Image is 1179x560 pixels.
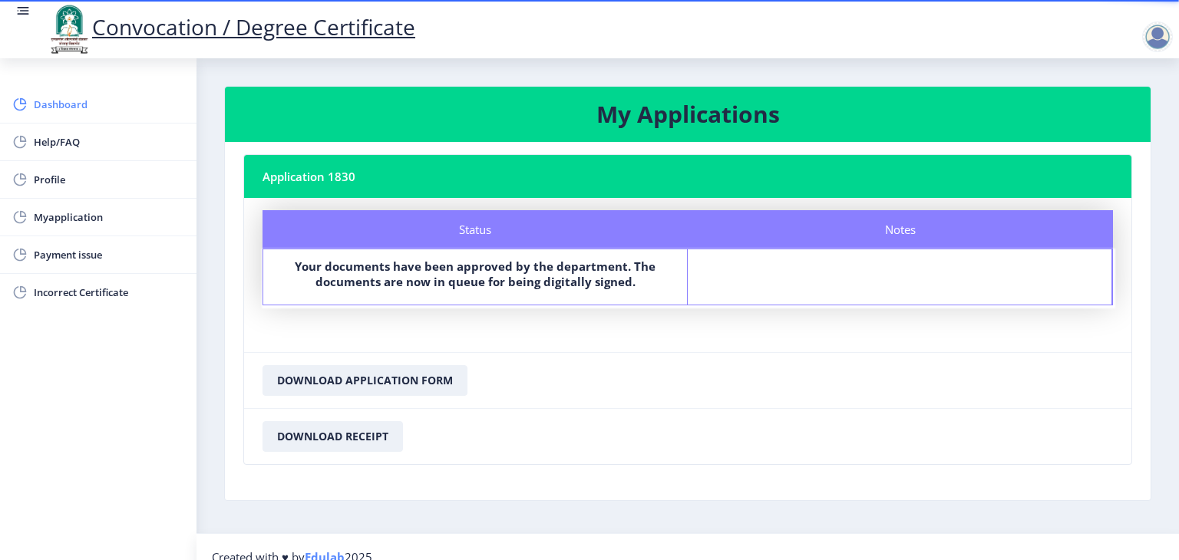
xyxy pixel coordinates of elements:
[243,99,1132,130] h3: My Applications
[34,133,184,151] span: Help/FAQ
[263,421,403,452] button: Download Receipt
[244,155,1131,198] nb-card-header: Application 1830
[688,210,1113,249] div: Notes
[263,365,467,396] button: Download Application Form
[34,283,184,301] span: Incorrect Certificate
[263,210,688,249] div: Status
[34,208,184,226] span: Myapplication
[46,12,415,41] a: Convocation / Degree Certificate
[34,95,184,114] span: Dashboard
[295,259,656,289] b: Your documents have been approved by the department. The documents are now in queue for being dig...
[34,170,184,189] span: Profile
[34,245,184,264] span: Payment issue
[46,3,92,55] img: logo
